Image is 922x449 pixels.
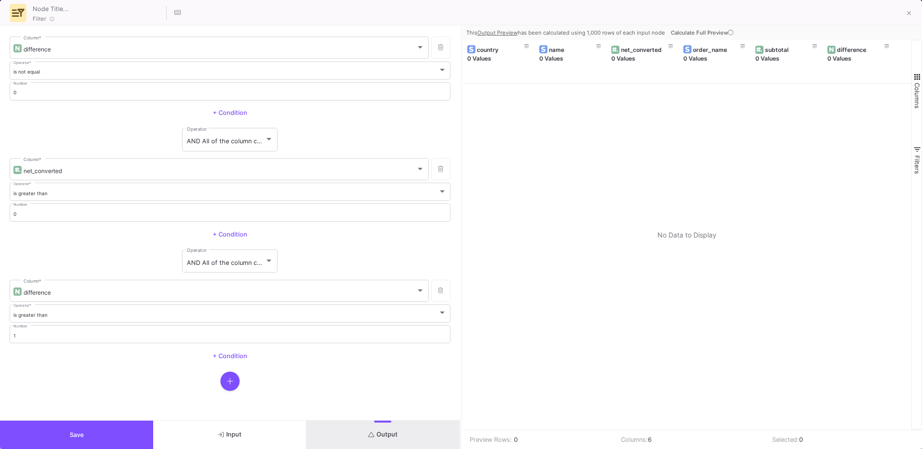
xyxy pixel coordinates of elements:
[13,69,40,75] span: is not equal
[30,2,165,14] input: Node Title...
[614,430,765,449] td: Columns:
[205,349,255,363] button: + Condition
[549,46,596,53] div: name
[913,155,921,174] span: Filters
[306,421,460,449] button: Output
[765,430,916,449] td: Selected:
[218,431,242,438] span: Input
[621,46,668,53] div: net_converted
[213,352,247,360] span: + Condition
[24,167,62,175] span: net_converted
[470,435,512,444] div: Preview Rows:
[467,55,539,62] div: 0 Values
[168,3,187,23] button: Hotkeys List
[153,421,306,449] button: Input
[13,190,48,196] span: is greater than
[514,435,518,444] b: 0
[205,106,255,120] button: + Condition
[477,29,518,36] u: Output Preview
[466,29,667,37] div: This has been calculated using 1,000 rows of each input node
[837,46,885,53] div: difference
[827,55,899,62] div: 0 Values
[24,289,51,296] span: difference
[33,15,46,23] span: Filter
[765,46,813,53] div: subtotal
[669,25,737,40] button: Calculate Full Preview
[693,46,740,53] div: order_name
[187,137,371,145] span: AND All of the column conditions (see left bars) have to match
[70,431,84,438] span: Save
[683,55,755,62] div: 0 Values
[213,231,247,238] span: + Condition
[755,55,827,62] div: 0 Values
[671,29,735,36] span: Calculate Full Preview
[799,436,803,443] b: 0
[648,436,652,443] b: 6
[368,431,398,438] span: Output
[477,46,524,53] div: country
[24,46,51,53] span: difference
[13,312,48,318] span: is greater than
[213,109,247,116] span: + Condition
[611,55,683,62] div: 0 Values
[913,83,921,109] span: Columns
[205,227,255,242] button: + Condition
[12,7,24,19] img: row-advanced-ui.svg
[539,55,611,62] div: 0 Values
[187,259,371,266] span: AND All of the column conditions (see left bars) have to match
